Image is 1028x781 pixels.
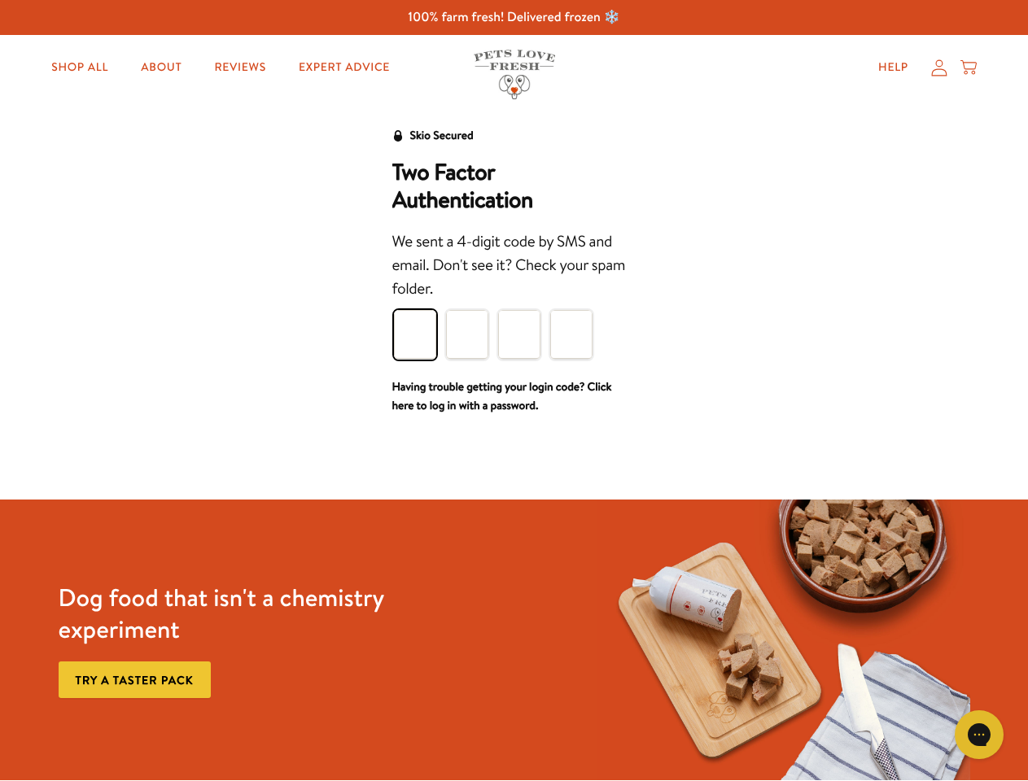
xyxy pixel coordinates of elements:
a: About [128,51,195,84]
a: Having trouble getting your login code? Click here to log in with a password. [392,378,612,414]
div: Skio Secured [410,126,474,146]
a: Skio Secured [392,126,474,159]
a: Shop All [38,51,121,84]
a: Try a taster pack [59,661,211,698]
input: Please enter your pin code [498,310,540,359]
iframe: Gorgias live chat messenger [947,705,1012,765]
h2: Two Factor Authentication [392,159,636,214]
img: Pets Love Fresh [474,50,555,99]
input: Please enter your pin code [446,310,488,359]
a: Help [865,51,921,84]
img: Fussy [597,500,969,780]
input: Please enter your pin code [550,310,593,359]
a: Expert Advice [286,51,403,84]
h3: Dog food that isn't a chemistry experiment [59,582,431,645]
a: Reviews [201,51,278,84]
span: We sent a 4-digit code by SMS and email. Don't see it? Check your spam folder. [392,231,625,299]
input: Please enter your pin code [394,310,436,359]
svg: Security [392,130,404,142]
